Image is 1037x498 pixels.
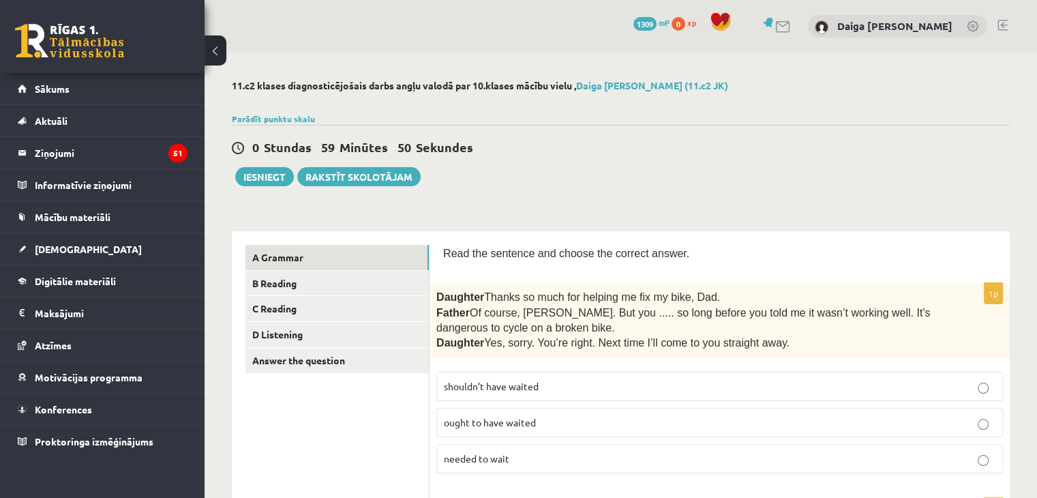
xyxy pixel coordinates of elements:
a: Rīgas 1. Tālmācības vidusskola [15,24,124,58]
p: 1p [984,282,1003,304]
i: 51 [168,144,187,162]
a: 0 xp [672,17,703,28]
a: A Grammar [245,245,429,270]
span: 0 [252,139,259,155]
span: Atzīmes [35,339,72,351]
a: B Reading [245,271,429,296]
legend: Maksājumi [35,297,187,329]
span: Stundas [264,139,312,155]
a: Ziņojumi51 [18,137,187,169]
span: Read the sentence and choose the correct answer. [443,248,689,259]
span: Konferences [35,403,92,415]
legend: Ziņojumi [35,137,187,169]
a: Sākums [18,73,187,104]
a: Digitālie materiāli [18,265,187,297]
a: Informatīvie ziņojumi [18,169,187,201]
input: ought to have waited [978,419,989,430]
span: mP [659,17,670,28]
span: Aktuāli [35,115,67,127]
span: xp [687,17,696,28]
img: Daiga Daina Pētersone [815,20,828,34]
span: shouldn’t have waited [444,380,539,392]
a: Answer the question [245,348,429,373]
a: Aktuāli [18,105,187,136]
span: Proktoringa izmēģinājums [35,435,153,448]
span: 50 [397,139,411,155]
span: Sākums [35,83,70,95]
span: Father [436,307,470,319]
span: Daughter [436,337,484,349]
span: Digitālie materiāli [35,275,116,287]
input: needed to wait [978,455,989,466]
span: Yes, sorry. You’re right. Next time I’ll come to you straight away. [484,337,790,349]
button: Iesniegt [235,167,294,186]
span: Minūtes [340,139,388,155]
span: Sekundes [416,139,473,155]
h2: 11.c2 klases diagnosticējošais darbs angļu valodā par 10.klases mācību vielu , [232,80,1010,91]
a: 1309 mP [633,17,670,28]
span: [DEMOGRAPHIC_DATA] [35,243,142,255]
a: Konferences [18,394,187,425]
a: C Reading [245,296,429,321]
span: Thanks so much for helping me fix my bike, Dad. [484,291,720,303]
a: Rakstīt skolotājam [297,167,421,186]
span: Motivācijas programma [35,371,142,383]
span: Daughter [436,291,484,303]
span: 59 [321,139,335,155]
span: ought to have waited [444,416,536,428]
a: Daiga [PERSON_NAME] (11.c2 JK) [576,79,728,91]
span: 0 [672,17,685,31]
a: Daiga [PERSON_NAME] [837,19,952,33]
a: Parādīt punktu skalu [232,113,315,124]
a: Proktoringa izmēģinājums [18,426,187,457]
input: shouldn’t have waited [978,383,989,394]
a: [DEMOGRAPHIC_DATA] [18,233,187,265]
span: Of course, [PERSON_NAME]. But you ..... so long before you told me it wasn’t working well. It’s d... [436,307,930,334]
a: Atzīmes [18,329,187,361]
span: needed to wait [444,452,509,465]
a: Motivācijas programma [18,362,187,393]
a: D Listening [245,322,429,347]
span: Mācību materiāli [35,211,110,223]
a: Mācību materiāli [18,201,187,233]
legend: Informatīvie ziņojumi [35,169,187,201]
span: 1309 [633,17,657,31]
a: Maksājumi [18,297,187,329]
